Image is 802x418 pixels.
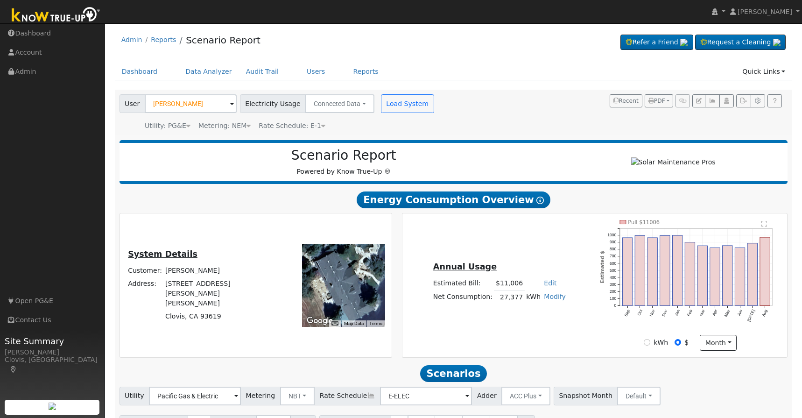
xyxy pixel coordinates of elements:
text: Oct [636,309,643,317]
text: Jan [674,309,681,317]
a: Request a Cleaning [695,35,786,50]
button: Login As [719,94,734,107]
text: 400 [610,275,617,280]
td: [STREET_ADDRESS][PERSON_NAME][PERSON_NAME] [164,277,274,310]
span: Alias: HETOUD [259,122,325,129]
img: Google [304,315,335,327]
a: Edit [544,279,556,287]
span: Utility [120,387,150,405]
a: Admin [121,36,142,43]
button: Default [617,387,661,405]
text: 600 [610,261,617,266]
a: Scenario Report [186,35,260,46]
span: User [120,94,145,113]
button: NBT [280,387,315,405]
text: 0 [614,304,616,308]
text: [DATE] [746,309,756,322]
rect: onclick="" [647,238,657,306]
span: Site Summary [5,335,100,347]
a: Map [9,366,18,373]
div: [PERSON_NAME] [5,347,100,357]
text: May [724,309,731,318]
span: [PERSON_NAME] [738,8,792,15]
input: Select a User [145,94,237,113]
button: Map Data [344,320,364,327]
text: 700 [610,254,617,259]
td: Net Consumption: [431,290,494,304]
text: Jun [737,309,744,317]
span: Metering [240,387,281,405]
span: Rate Schedule [314,387,380,405]
text: 200 [610,289,617,294]
rect: onclick="" [723,246,732,306]
a: Modify [544,293,566,300]
span: Adder [471,387,502,405]
rect: onclick="" [710,248,720,305]
a: Audit Trail [239,63,286,80]
rect: onclick="" [760,237,770,306]
span: Energy Consumption Overview [357,191,550,208]
a: Terms (opens in new tab) [369,321,382,326]
td: Clovis, CA 93619 [164,310,274,323]
td: $11,006 [494,277,524,290]
button: Connected Data [305,94,374,113]
text: Feb [686,309,693,317]
img: retrieve [773,39,781,46]
u: System Details [128,249,197,259]
text: Aug [761,309,769,317]
label: kWh [654,338,668,347]
input: Select a Utility [149,387,241,405]
a: Refer a Friend [620,35,693,50]
input: Select a Rate Schedule [380,387,472,405]
button: Load System [381,94,434,113]
label: $ [684,338,689,347]
button: Settings [751,94,765,107]
div: Metering: NEM [198,121,251,131]
input: $ [675,339,681,346]
td: Address: [127,277,164,310]
h2: Scenario Report [129,148,558,163]
img: Solar Maintenance Pros [631,157,716,167]
rect: onclick="" [635,235,645,305]
text: Nov [648,309,656,318]
rect: onclick="" [673,235,682,306]
input: kWh [644,339,650,346]
text:  [762,220,767,227]
div: Clovis, [GEOGRAPHIC_DATA] [5,355,100,375]
button: PDF [645,94,673,107]
button: Recent [610,94,642,107]
span: Snapshot Month [554,387,618,405]
text: 300 [610,282,617,287]
a: Quick Links [735,63,792,80]
text: Apr [711,309,718,316]
rect: onclick="" [685,242,695,306]
a: Reports [346,63,386,80]
a: Dashboard [115,63,165,80]
button: Multi-Series Graph [705,94,719,107]
u: Annual Usage [433,262,497,271]
text: 500 [610,268,617,273]
td: Customer: [127,264,164,277]
td: kWh [525,290,542,304]
img: retrieve [680,39,688,46]
td: 27,377 [494,290,524,304]
td: Estimated Bill: [431,277,494,290]
button: Keyboard shortcuts [331,320,338,327]
text: Mar [699,309,706,317]
a: Help Link [767,94,782,107]
text: 1000 [607,233,616,237]
button: month [700,335,737,351]
i: Show Help [536,197,544,204]
button: ACC Plus [501,387,550,405]
span: Electricity Usage [240,94,306,113]
div: Powered by Know True-Up ® [124,148,563,177]
rect: onclick="" [660,235,670,305]
rect: onclick="" [697,246,707,306]
span: PDF [648,98,665,104]
text: Dec [661,309,668,318]
img: retrieve [49,403,56,410]
img: Know True-Up [7,5,105,26]
td: [PERSON_NAME] [164,264,274,277]
text: Sep [623,309,631,317]
button: Export Interval Data [736,94,751,107]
